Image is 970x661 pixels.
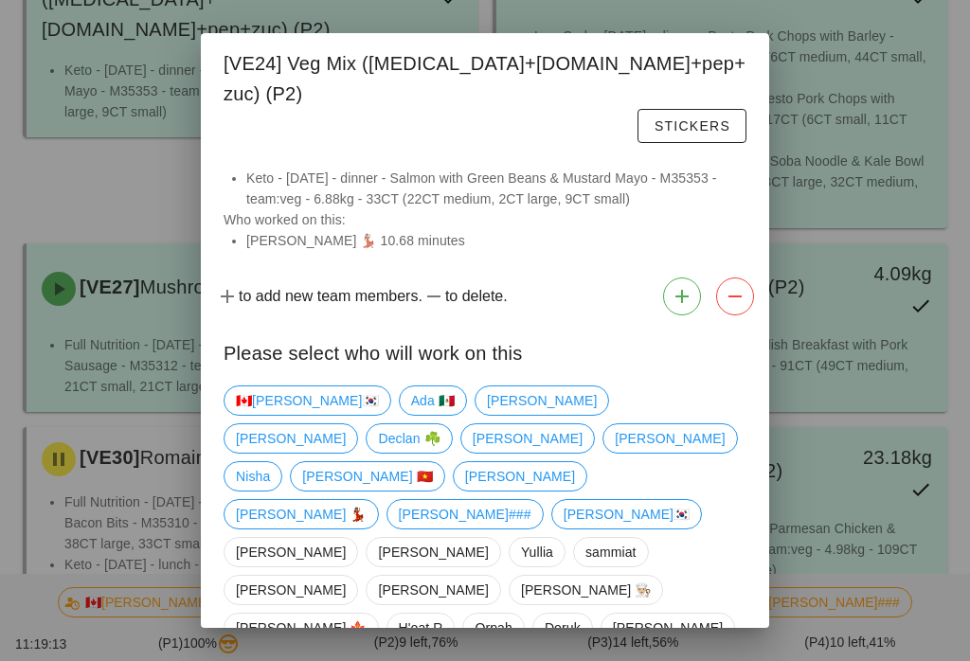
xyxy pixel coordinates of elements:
[585,538,637,566] span: sammiat
[302,462,433,491] span: [PERSON_NAME] 🇻🇳
[201,168,769,270] div: Who worked on this:
[236,614,367,642] span: [PERSON_NAME] 🍁
[399,500,531,528] span: [PERSON_NAME]###
[236,500,367,528] span: [PERSON_NAME] 💃🏽
[236,462,270,491] span: Nisha
[201,270,769,323] div: to add new team members. to delete.
[236,538,346,566] span: [PERSON_NAME]
[201,323,769,378] div: Please select who will work on this
[545,614,581,642] span: Doruk
[236,424,346,453] span: [PERSON_NAME]
[236,576,346,604] span: [PERSON_NAME]
[615,424,725,453] span: [PERSON_NAME]
[201,33,769,152] div: [VE24] Veg Mix ([MEDICAL_DATA]+[DOMAIN_NAME]+pep+zuc) (P2)
[521,538,553,566] span: Yullia
[378,538,488,566] span: [PERSON_NAME]
[473,424,583,453] span: [PERSON_NAME]
[399,614,443,642] span: H'oat R
[654,118,730,134] span: Stickers
[638,109,746,143] button: Stickers
[411,386,455,415] span: Ada 🇲🇽
[521,576,652,604] span: [PERSON_NAME] 👨🏼‍🍳
[236,386,379,415] span: 🇨🇦[PERSON_NAME]🇰🇷
[378,576,488,604] span: [PERSON_NAME]
[564,500,691,528] span: [PERSON_NAME]🇰🇷
[246,230,746,251] li: [PERSON_NAME] 💃🏽 10.68 minutes
[475,614,512,642] span: Orpah
[378,424,440,453] span: Declan ☘️
[487,386,597,415] span: [PERSON_NAME]
[246,168,746,209] li: Keto - [DATE] - dinner - Salmon with Green Beans & Mustard Mayo - M35353 - team:veg - 6.88kg - 33...
[465,462,575,491] span: [PERSON_NAME]
[613,614,723,642] span: [PERSON_NAME]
